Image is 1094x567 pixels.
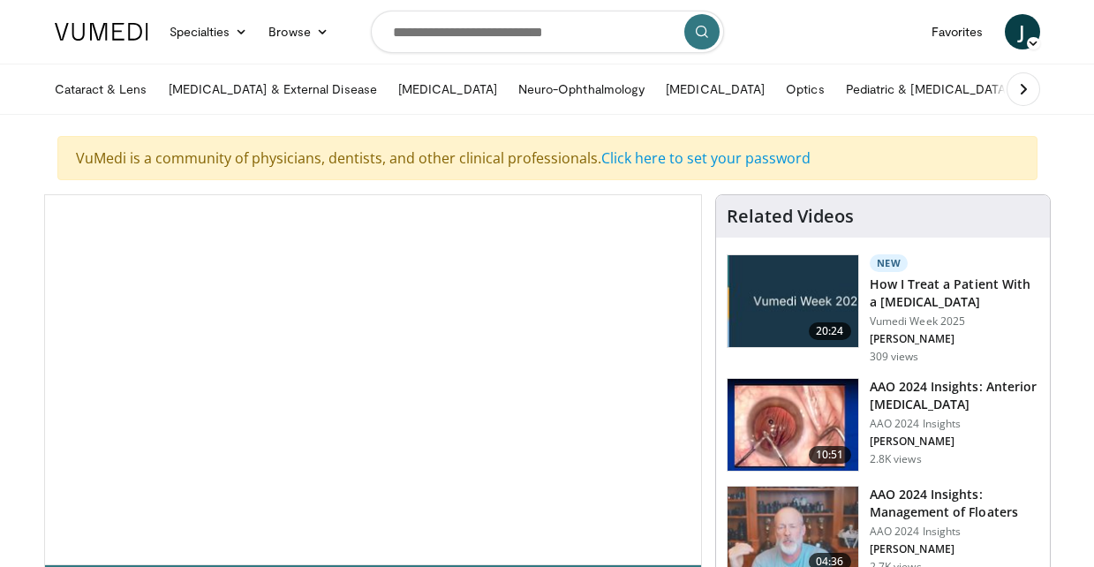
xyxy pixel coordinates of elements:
[870,350,919,364] p: 309 views
[727,254,1039,364] a: 20:24 New How I Treat a Patient With a [MEDICAL_DATA] Vumedi Week 2025 [PERSON_NAME] 309 views
[727,206,854,227] h4: Related Videos
[44,72,158,107] a: Cataract & Lens
[1005,14,1040,49] a: J
[655,72,775,107] a: [MEDICAL_DATA]
[809,446,851,464] span: 10:51
[835,72,1021,107] a: Pediatric & [MEDICAL_DATA]
[775,72,834,107] a: Optics
[870,276,1039,311] h3: How I Treat a Patient With a [MEDICAL_DATA]
[371,11,724,53] input: Search topics, interventions
[870,332,1039,346] p: [PERSON_NAME]
[388,72,508,107] a: [MEDICAL_DATA]
[159,14,259,49] a: Specialties
[727,378,1039,472] a: 10:51 AAO 2024 Insights: Anterior [MEDICAL_DATA] AAO 2024 Insights [PERSON_NAME] 2.8K views
[870,486,1039,521] h3: AAO 2024 Insights: Management of Floaters
[870,435,1039,449] p: [PERSON_NAME]
[870,417,1039,431] p: AAO 2024 Insights
[870,525,1039,539] p: AAO 2024 Insights
[870,314,1039,329] p: Vumedi Week 2025
[45,195,701,565] video-js: Video Player
[809,322,851,340] span: 20:24
[258,14,339,49] a: Browse
[870,254,909,272] p: New
[55,23,148,41] img: VuMedi Logo
[870,452,922,466] p: 2.8K views
[728,379,858,471] img: fd942f01-32bb-45af-b226-b96b538a46e6.150x105_q85_crop-smart_upscale.jpg
[870,378,1039,413] h3: AAO 2024 Insights: Anterior [MEDICAL_DATA]
[57,136,1037,180] div: VuMedi is a community of physicians, dentists, and other clinical professionals.
[158,72,388,107] a: [MEDICAL_DATA] & External Disease
[870,542,1039,556] p: [PERSON_NAME]
[921,14,994,49] a: Favorites
[508,72,655,107] a: Neuro-Ophthalmology
[728,255,858,347] img: 02d29458-18ce-4e7f-be78-7423ab9bdffd.jpg.150x105_q85_crop-smart_upscale.jpg
[601,148,811,168] a: Click here to set your password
